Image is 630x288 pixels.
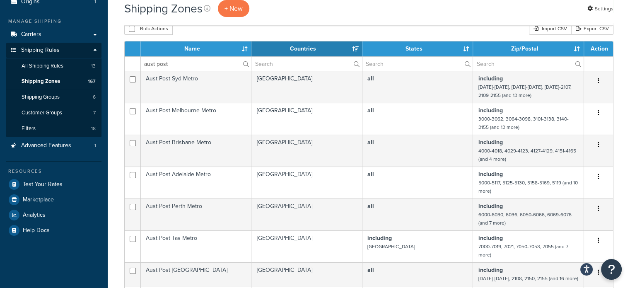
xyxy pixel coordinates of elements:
[478,179,577,195] small: 5000-5117, 5125-5130, 5158-5169, 5119 (and 10 more)
[141,167,251,198] td: Aust Post Adelaide Metro
[587,3,613,15] a: Settings
[367,266,374,274] b: all
[473,41,584,56] th: Zip/Postal: activate to sort column ascending
[251,198,362,230] td: [GEOGRAPHIC_DATA]
[6,74,101,89] li: Shipping Zones
[251,71,362,103] td: [GEOGRAPHIC_DATA]
[251,103,362,135] td: [GEOGRAPHIC_DATA]
[6,90,101,105] li: Shipping Groups
[367,170,374,179] b: all
[6,208,101,223] a: Analytics
[478,275,578,282] small: [DATE]-[DATE], 2108, 2150, 2155 (and 16 more)
[367,74,374,83] b: all
[251,230,362,262] td: [GEOGRAPHIC_DATA]
[6,27,101,42] a: Carriers
[367,138,374,147] b: all
[362,57,473,71] input: Search
[23,181,63,188] span: Test Your Rates
[251,262,362,286] td: [GEOGRAPHIC_DATA]
[478,147,576,163] small: 4000-4018, 4029-4123, 4127-4129, 4151-4165 (and 4 more)
[21,142,71,149] span: Advanced Features
[251,57,362,71] input: Search
[6,138,101,153] a: Advanced Features 1
[94,142,96,149] span: 1
[367,234,392,242] b: including
[571,22,613,35] a: Export CSV
[478,115,568,131] small: 3000-3062, 3064-3098, 3101-3138, 3140-3155 (and 13 more)
[22,125,36,132] span: Filters
[478,266,502,274] b: including
[6,74,101,89] a: Shipping Zones 167
[362,41,473,56] th: States: activate to sort column ascending
[6,43,101,137] li: Shipping Rules
[21,31,41,38] span: Carriers
[251,41,362,56] th: Countries: activate to sort column ascending
[367,106,374,115] b: all
[141,71,251,103] td: Aust Post Syd Metro
[224,4,243,13] span: + New
[6,43,101,58] a: Shipping Rules
[367,243,415,250] small: [GEOGRAPHIC_DATA]
[478,138,502,147] b: including
[141,262,251,286] td: Aust Post [GEOGRAPHIC_DATA]
[584,41,613,56] th: Action
[141,230,251,262] td: Aust Post Tas Metro
[21,47,60,54] span: Shipping Rules
[22,63,63,70] span: All Shipping Rules
[91,125,96,132] span: 18
[6,168,101,175] div: Resources
[251,135,362,167] td: [GEOGRAPHIC_DATA]
[251,167,362,198] td: [GEOGRAPHIC_DATA]
[529,22,571,35] div: Import CSV
[141,57,251,71] input: Search
[93,109,96,116] span: 7
[478,202,502,211] b: including
[22,94,60,101] span: Shipping Groups
[141,103,251,135] td: Aust Post Melbourne Metro
[141,41,251,56] th: Name: activate to sort column ascending
[478,83,571,99] small: [DATE]-[DATE], [DATE]-[DATE], [DATE]-2107, 2109-2155 (and 13 more)
[6,58,101,74] a: All Shipping Rules 13
[6,90,101,105] a: Shipping Groups 6
[6,121,101,136] a: Filters 18
[6,121,101,136] li: Filters
[6,105,101,121] li: Customer Groups
[23,196,54,203] span: Marketplace
[6,177,101,192] a: Test Your Rates
[473,57,584,71] input: Search
[478,211,571,227] small: 6000-6030, 6036, 6050-6066, 6069-6076 (and 7 more)
[6,105,101,121] a: Customer Groups 7
[478,106,502,115] b: including
[91,63,96,70] span: 13
[6,58,101,74] li: All Shipping Rules
[124,22,173,35] button: Bulk Actions
[23,227,50,234] span: Help Docs
[6,223,101,238] a: Help Docs
[478,170,502,179] b: including
[367,202,374,211] b: all
[22,78,60,85] span: Shipping Zones
[6,192,101,207] a: Marketplace
[93,94,96,101] span: 6
[141,135,251,167] td: Aust Post Brisbane Metro
[6,18,101,25] div: Manage Shipping
[141,198,251,230] td: Aust Post Perth Metro
[478,243,568,259] small: 7000-7019, 7021, 7050-7053, 7055 (and 7 more)
[6,138,101,153] li: Advanced Features
[124,0,203,17] h1: Shipping Zones
[601,259,622,280] button: Open Resource Center
[22,109,62,116] span: Customer Groups
[478,74,502,83] b: including
[88,78,96,85] span: 167
[23,212,46,219] span: Analytics
[478,234,502,242] b: including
